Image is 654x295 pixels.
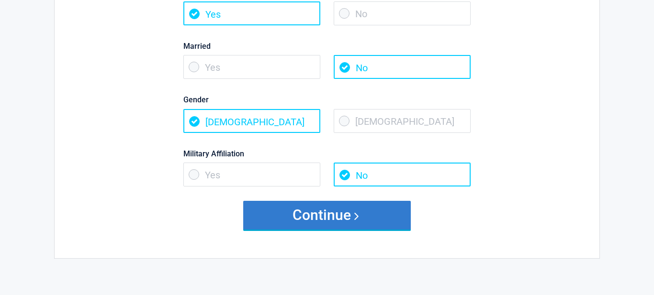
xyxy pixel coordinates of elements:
span: No [334,1,471,25]
button: Continue [243,201,411,229]
span: No [334,55,471,79]
label: Gender [183,93,471,106]
span: [DEMOGRAPHIC_DATA] [334,109,471,133]
span: Yes [183,163,320,186]
label: Married [183,40,471,53]
span: Yes [183,1,320,25]
label: Military Affiliation [183,147,471,160]
span: No [334,163,471,186]
span: [DEMOGRAPHIC_DATA] [183,109,320,133]
span: Yes [183,55,320,79]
